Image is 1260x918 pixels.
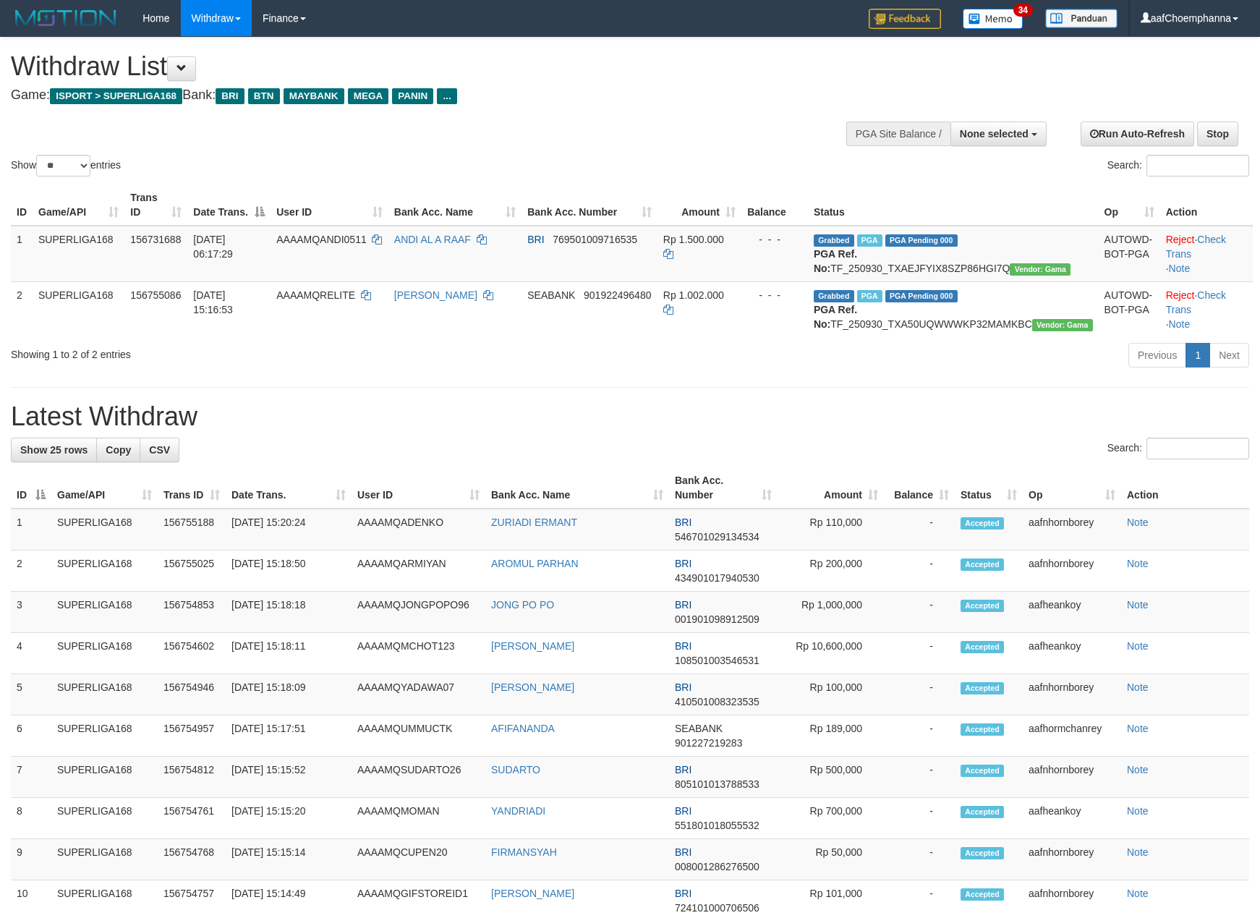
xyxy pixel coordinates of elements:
span: Copy 769501009716535 to clipboard [553,234,637,245]
label: Search: [1107,438,1249,459]
td: - [884,798,955,839]
td: AAAAMQMCHOT123 [352,633,485,674]
span: AAAAMQANDI0511 [276,234,367,245]
a: Note [1127,846,1149,858]
td: SUPERLIGA168 [51,798,158,839]
td: 4 [11,633,51,674]
td: [DATE] 15:18:50 [226,551,352,592]
span: BRI [675,846,691,858]
span: ISPORT > SUPERLIGA168 [50,88,182,104]
th: Balance: activate to sort column ascending [884,467,955,509]
span: BRI [675,599,691,611]
span: BRI [675,558,691,569]
span: BRI [675,517,691,528]
span: Copy 901227219283 to clipboard [675,737,742,749]
a: Copy [96,438,140,462]
td: 156754853 [158,592,226,633]
a: Reject [1166,234,1195,245]
td: SUPERLIGA168 [51,509,158,551]
span: MEGA [348,88,389,104]
td: Rp 189,000 [778,715,884,757]
td: [DATE] 15:18:18 [226,592,352,633]
th: Bank Acc. Name: activate to sort column ascending [485,467,669,509]
td: [DATE] 15:15:14 [226,839,352,880]
a: Note [1127,681,1149,693]
span: Copy 434901017940530 to clipboard [675,572,759,584]
span: 34 [1013,4,1033,17]
b: PGA Ref. No: [814,304,857,330]
img: MOTION_logo.png [11,7,121,29]
td: AAAAMQCUPEN20 [352,839,485,880]
a: Previous [1128,343,1186,367]
span: Marked by aafromsomean [857,234,882,247]
td: aafheankoy [1023,592,1121,633]
th: ID: activate to sort column descending [11,467,51,509]
th: Trans ID: activate to sort column ascending [124,184,187,226]
a: Note [1127,888,1149,899]
th: Amount: activate to sort column ascending [778,467,884,509]
span: CSV [149,444,170,456]
button: None selected [950,122,1047,146]
td: SUPERLIGA168 [51,757,158,798]
span: SEABANK [675,723,723,734]
a: Stop [1197,122,1238,146]
th: User ID: activate to sort column ascending [352,467,485,509]
td: AAAAMQYADAWA07 [352,674,485,715]
td: 156754761 [158,798,226,839]
td: · · [1160,281,1253,337]
td: Rp 100,000 [778,674,884,715]
span: Accepted [961,600,1004,612]
td: Rp 1,000,000 [778,592,884,633]
td: 156755188 [158,509,226,551]
th: Action [1121,467,1249,509]
td: - [884,674,955,715]
span: [DATE] 06:17:29 [193,234,233,260]
td: aafheankoy [1023,798,1121,839]
a: [PERSON_NAME] [491,640,574,652]
div: PGA Site Balance / [846,122,950,146]
td: SUPERLIGA168 [51,674,158,715]
td: - [884,633,955,674]
div: - - - [747,288,802,302]
td: aafhormchanrey [1023,715,1121,757]
span: Accepted [961,558,1004,571]
span: BRI [675,681,691,693]
th: Date Trans.: activate to sort column ascending [226,467,352,509]
label: Search: [1107,155,1249,177]
span: MAYBANK [284,88,344,104]
td: 156754957 [158,715,226,757]
td: [DATE] 15:15:20 [226,798,352,839]
td: AUTOWD-BOT-PGA [1099,226,1160,282]
input: Search: [1146,438,1249,459]
td: · · [1160,226,1253,282]
span: BRI [675,764,691,775]
th: Status: activate to sort column ascending [955,467,1023,509]
th: Bank Acc. Name: activate to sort column ascending [388,184,522,226]
img: Button%20Memo.svg [963,9,1023,29]
span: Copy 724101000706506 to clipboard [675,902,759,914]
td: Rp 700,000 [778,798,884,839]
th: ID [11,184,33,226]
span: Accepted [961,888,1004,901]
h4: Game: Bank: [11,88,825,103]
td: AAAAMQUMMUCTK [352,715,485,757]
span: ... [437,88,456,104]
a: Check Trans [1166,234,1226,260]
span: Accepted [961,682,1004,694]
td: aafnhornborey [1023,674,1121,715]
td: - [884,509,955,551]
td: TF_250930_TXAEJFYIX8SZP86HGI7Q [808,226,1099,282]
td: SUPERLIGA168 [51,551,158,592]
th: User ID: activate to sort column ascending [271,184,388,226]
span: Grabbed [814,290,854,302]
span: Accepted [961,723,1004,736]
a: SUDARTO [491,764,540,775]
span: Copy 410501008323535 to clipboard [675,696,759,707]
span: SEABANK [527,289,575,301]
td: AUTOWD-BOT-PGA [1099,281,1160,337]
a: Check Trans [1166,289,1226,315]
td: 1 [11,509,51,551]
a: ANDI AL A RAAF [394,234,471,245]
td: AAAAMQARMIYAN [352,551,485,592]
div: - - - [747,232,802,247]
